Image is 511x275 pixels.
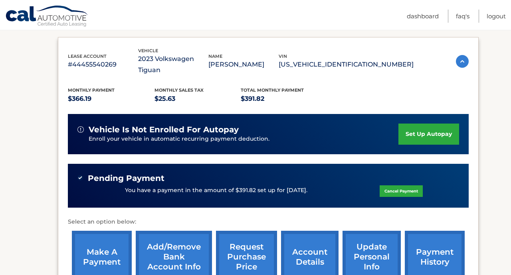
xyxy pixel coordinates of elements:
[89,125,239,135] span: vehicle is not enrolled for autopay
[398,124,459,145] a: set up autopay
[68,87,115,93] span: Monthly Payment
[279,53,287,59] span: vin
[456,10,469,23] a: FAQ's
[77,175,83,181] img: check-green.svg
[380,185,423,197] a: Cancel Payment
[154,87,204,93] span: Monthly sales Tax
[88,173,164,183] span: Pending Payment
[279,59,414,70] p: [US_VEHICLE_IDENTIFICATION_NUMBER]
[138,48,158,53] span: vehicle
[125,186,307,195] p: You have a payment in the amount of $391.82 set up for [DATE].
[68,53,107,59] span: lease account
[241,87,304,93] span: Total Monthly Payment
[487,10,506,23] a: Logout
[241,93,327,104] p: $391.82
[68,217,469,227] p: Select an option below:
[208,59,279,70] p: [PERSON_NAME]
[5,5,89,28] a: Cal Automotive
[407,10,439,23] a: Dashboard
[68,93,154,104] p: $366.19
[138,53,208,76] p: 2023 Volkswagen Tiguan
[68,59,138,70] p: #44455540269
[456,55,469,68] img: accordion-active.svg
[77,126,84,133] img: alert-white.svg
[154,93,241,104] p: $25.63
[89,135,398,143] p: Enroll your vehicle in automatic recurring payment deduction.
[208,53,222,59] span: name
